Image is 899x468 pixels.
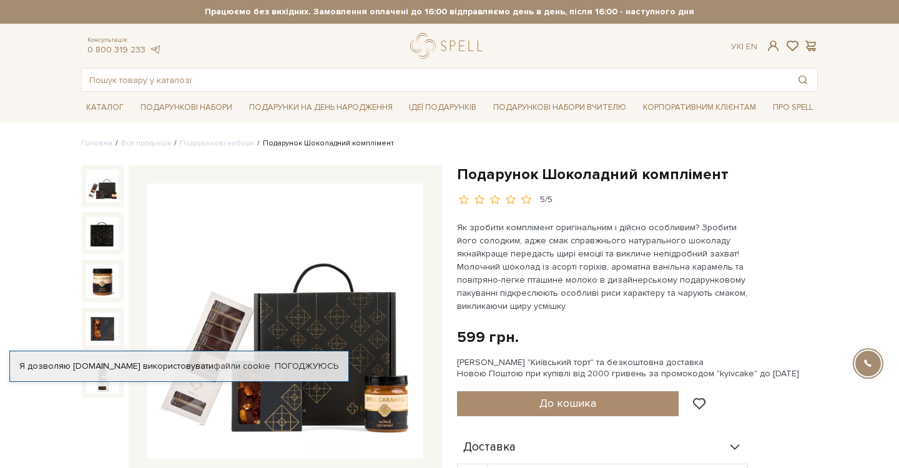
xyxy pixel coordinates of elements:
[121,139,171,148] a: Вся продукція
[746,41,757,52] a: En
[135,98,237,117] a: Подарункові набори
[457,391,679,416] button: До кошика
[539,396,596,410] span: До кошика
[254,138,394,149] li: Подарунок Шоколадний комплімент
[731,41,757,52] div: Ук
[86,313,119,345] img: Подарунок Шоколадний комплімент
[81,98,129,117] a: Каталог
[457,165,818,184] h1: Подарунок Шоколадний комплімент
[10,361,348,372] div: Я дозволяю [DOMAIN_NAME] використовувати
[488,97,631,118] a: Подарункові набори Вчителю
[457,221,750,313] p: Як зробити комплімент оригінальним і дійсно особливим? Зробити його солодким, адже смак справжньо...
[149,44,161,55] a: telegram
[463,442,516,453] span: Доставка
[768,98,818,117] a: Про Spell
[540,194,553,206] div: 5/5
[82,69,788,91] input: Пошук товару у каталозі
[457,328,519,347] div: 599 грн.
[81,6,818,17] strong: Працюємо без вихідних. Замовлення оплачені до 16:00 відправляємо день в день, після 16:00 - насту...
[86,265,119,297] img: Подарунок Шоколадний комплімент
[638,98,761,117] a: Корпоративним клієнтам
[275,361,338,372] a: Погоджуюсь
[86,217,119,250] img: Подарунок Шоколадний комплімент
[81,139,112,148] a: Головна
[404,98,481,117] a: Ідеї подарунків
[87,44,145,55] a: 0 800 319 233
[86,170,119,202] img: Подарунок Шоколадний комплімент
[742,41,744,52] span: |
[788,69,817,91] button: Пошук товару у каталозі
[180,139,254,148] a: Подарункові набори
[244,98,398,117] a: Подарунки на День народження
[147,183,423,459] img: Подарунок Шоколадний комплімент
[457,357,818,379] div: [PERSON_NAME] "Київський торт" та безкоштовна доставка Новою Поштою при купівлі від 2000 гривень ...
[87,36,161,44] span: Консультація:
[214,361,270,371] a: файли cookie
[410,33,488,59] a: logo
